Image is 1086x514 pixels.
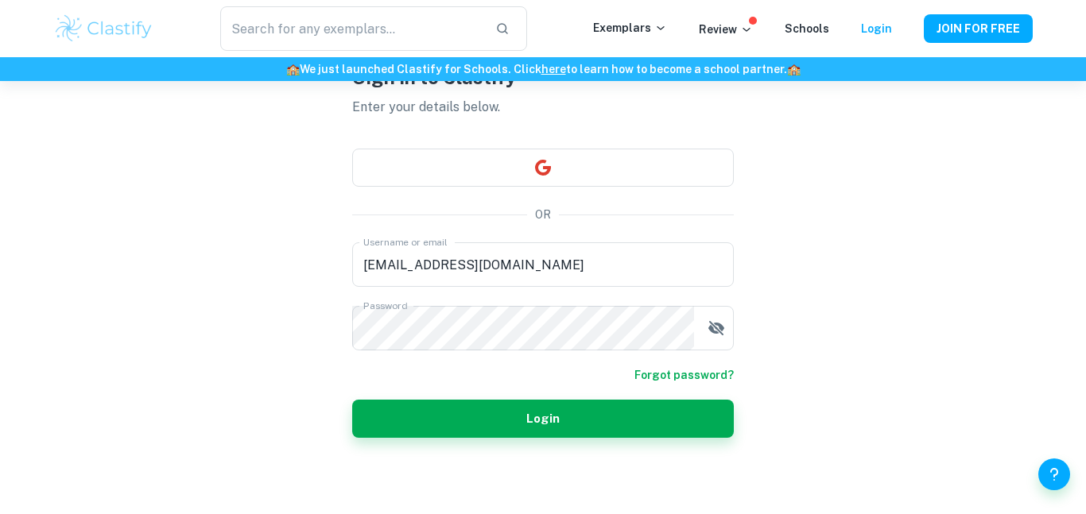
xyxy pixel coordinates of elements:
[352,400,734,438] button: Login
[861,22,892,35] a: Login
[634,366,734,384] a: Forgot password?
[541,63,566,75] a: here
[593,19,667,37] p: Exemplars
[363,299,407,312] label: Password
[699,21,753,38] p: Review
[53,13,154,44] img: Clastify logo
[352,98,734,117] p: Enter your details below.
[787,63,801,75] span: 🏫
[924,14,1033,43] button: JOIN FOR FREE
[1038,458,1070,490] button: Help and Feedback
[785,22,829,35] a: Schools
[535,206,551,223] p: OR
[363,235,448,249] label: Username or email
[286,63,300,75] span: 🏫
[220,6,483,51] input: Search for any exemplars...
[3,60,1083,78] h6: We just launched Clastify for Schools. Click to learn how to become a school partner.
